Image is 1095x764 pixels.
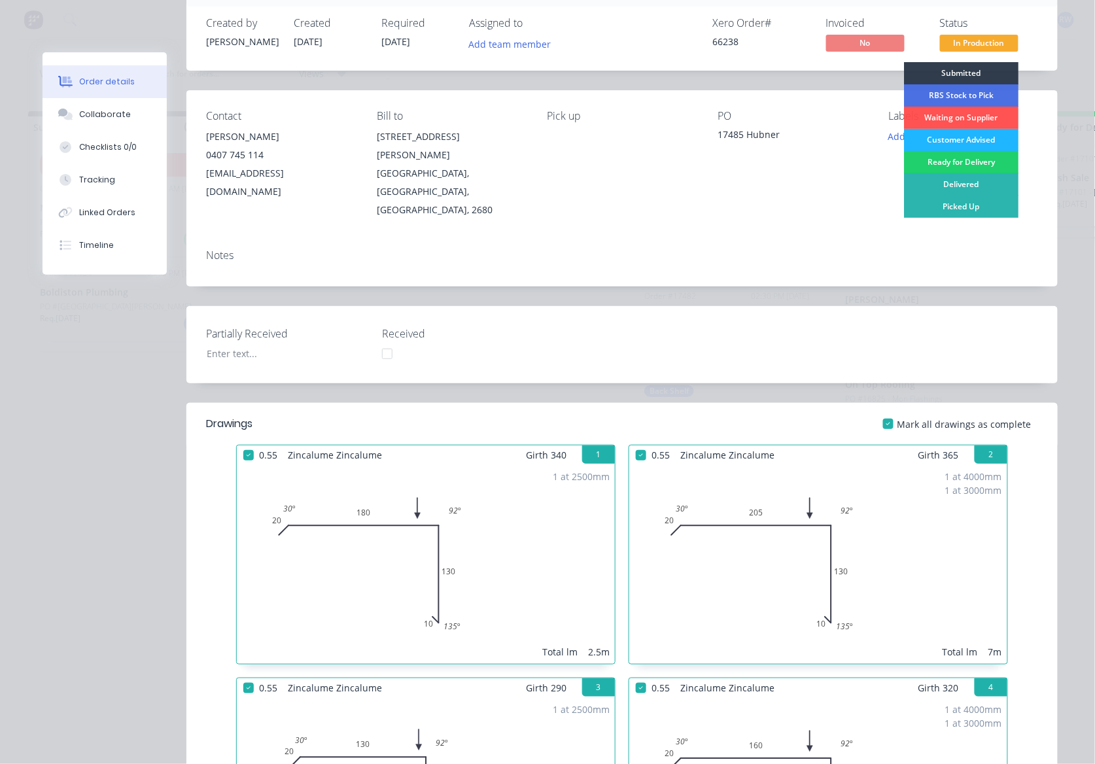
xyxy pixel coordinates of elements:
[904,173,1018,196] div: Delivered
[381,35,410,48] span: [DATE]
[206,35,278,48] div: [PERSON_NAME]
[381,17,453,29] div: Required
[943,645,978,659] div: Total lm
[940,17,1038,29] div: Status
[945,716,1002,730] div: 1 at 3000mm
[79,141,137,153] div: Checklists 0/0
[79,174,115,186] div: Tracking
[206,128,356,201] div: [PERSON_NAME]0407 745 114[EMAIL_ADDRESS][DOMAIN_NAME]
[283,678,387,697] span: Zincalume Zincalume
[904,196,1018,218] div: Picked Up
[547,110,697,122] div: Pick up
[43,98,167,131] button: Collaborate
[646,445,675,464] span: 0.55
[79,239,114,251] div: Timeline
[712,35,810,48] div: 66238
[542,645,578,659] div: Total lm
[469,17,600,29] div: Assigned to
[940,35,1018,51] span: In Production
[526,678,566,697] span: Girth 290
[945,483,1002,497] div: 1 at 3000mm
[43,164,167,196] button: Tracking
[462,35,558,52] button: Add team member
[237,464,615,664] div: 0201801301030º92º135º1 at 2500mmTotal lm2.5m
[718,110,867,122] div: PO
[582,678,615,697] button: 3
[294,35,322,48] span: [DATE]
[904,151,1018,173] div: Ready for Delivery
[904,62,1018,84] div: Submitted
[254,678,283,697] span: 0.55
[206,416,252,432] div: Drawings
[675,445,780,464] span: Zincalume Zincalume
[826,17,924,29] div: Invoiced
[588,645,610,659] div: 2.5m
[43,131,167,164] button: Checklists 0/0
[629,464,1007,664] div: 0202051301030º92º135º1 at 4000mm1 at 3000mmTotal lm7m
[888,110,1038,122] div: Labels
[79,109,131,120] div: Collaborate
[377,110,527,122] div: Bill to
[904,107,1018,129] div: Waiting on Supplier
[283,445,387,464] span: Zincalume Zincalume
[646,678,675,697] span: 0.55
[206,110,356,122] div: Contact
[79,76,135,88] div: Order details
[975,445,1007,464] button: 2
[206,326,370,341] label: Partially Received
[43,65,167,98] button: Order details
[718,128,867,146] div: 17485 Hubner
[553,470,610,483] div: 1 at 2500mm
[526,445,566,464] span: Girth 340
[881,128,941,145] button: Add labels
[904,84,1018,107] div: RBS Stock to Pick
[377,128,527,164] div: [STREET_ADDRESS][PERSON_NAME]
[988,645,1002,659] div: 7m
[206,164,356,201] div: [EMAIL_ADDRESS][DOMAIN_NAME]
[382,326,546,341] label: Received
[206,249,1038,262] div: Notes
[294,17,366,29] div: Created
[553,703,610,716] div: 1 at 2500mm
[918,678,959,697] span: Girth 320
[712,17,810,29] div: Xero Order #
[206,17,278,29] div: Created by
[43,229,167,262] button: Timeline
[582,445,615,464] button: 1
[43,196,167,229] button: Linked Orders
[940,35,1018,54] button: In Production
[945,470,1002,483] div: 1 at 4000mm
[377,128,527,219] div: [STREET_ADDRESS][PERSON_NAME][GEOGRAPHIC_DATA], [GEOGRAPHIC_DATA], [GEOGRAPHIC_DATA], 2680
[79,207,135,218] div: Linked Orders
[675,678,780,697] span: Zincalume Zincalume
[206,146,356,164] div: 0407 745 114
[469,35,558,52] button: Add team member
[975,678,1007,697] button: 4
[377,164,527,219] div: [GEOGRAPHIC_DATA], [GEOGRAPHIC_DATA], [GEOGRAPHIC_DATA], 2680
[254,445,283,464] span: 0.55
[918,445,959,464] span: Girth 365
[897,417,1032,431] span: Mark all drawings as complete
[904,129,1018,151] div: Customer Advised
[206,128,356,146] div: [PERSON_NAME]
[945,703,1002,716] div: 1 at 4000mm
[826,35,905,51] span: No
